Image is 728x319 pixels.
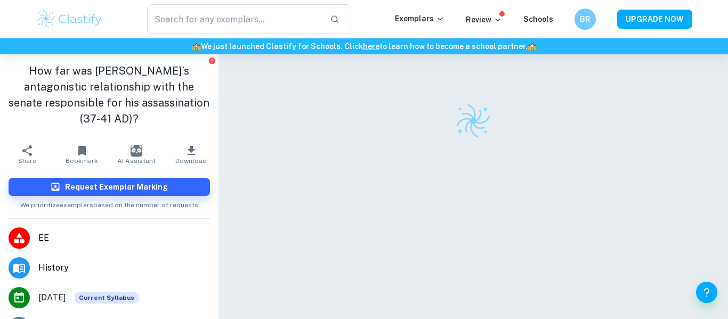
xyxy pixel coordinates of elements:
[192,42,201,51] span: 🏫
[75,292,139,304] span: Current Syllabus
[9,63,210,127] h1: How far was [PERSON_NAME]’s antagonistic relationship with the senate responsible for his assassi...
[696,282,717,303] button: Help and Feedback
[523,15,553,23] a: Schools
[38,261,210,274] span: History
[117,157,156,165] span: AI Assistant
[466,14,502,26] p: Review
[175,157,207,165] span: Download
[575,9,596,30] button: BR
[395,13,444,24] p: Exemplars
[36,9,103,30] img: Clastify logo
[20,196,198,210] span: We prioritize exemplars based on the number of requests
[66,157,98,165] span: Bookmark
[208,56,216,64] button: Report issue
[164,140,218,169] button: Download
[363,42,379,51] a: here
[147,4,321,34] input: Search for any exemplars...
[54,140,109,169] button: Bookmark
[9,178,210,196] button: Request Exemplar Marking
[131,145,142,157] img: AI Assistant
[65,181,168,193] h6: Request Exemplar Marking
[617,10,692,29] button: UPGRADE NOW
[38,232,210,244] span: EE
[528,42,537,51] span: 🏫
[109,140,164,169] button: AI Assistant
[18,157,36,165] span: Share
[75,292,139,304] div: This exemplar is based on the current syllabus. Feel free to refer to it for inspiration/ideas wh...
[2,40,726,52] h6: We just launched Clastify for Schools. Click to learn how to become a school partner.
[455,102,492,140] img: Clastify logo
[579,13,592,25] h6: BR
[38,291,66,304] span: [DATE]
